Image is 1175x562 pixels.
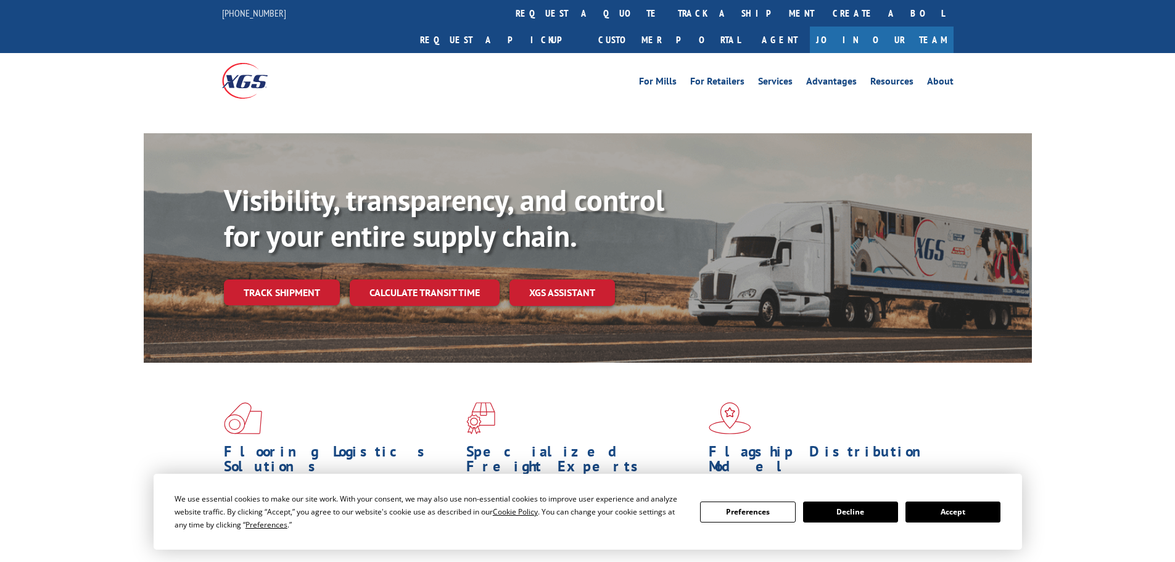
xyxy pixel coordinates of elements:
[690,76,744,90] a: For Retailers
[154,474,1022,550] div: Cookie Consent Prompt
[222,7,286,19] a: [PHONE_NUMBER]
[224,444,457,480] h1: Flooring Logistics Solutions
[175,492,685,531] div: We use essential cookies to make our site work. With your consent, we may also use non-essential ...
[905,502,1000,523] button: Accept
[810,27,954,53] a: Join Our Team
[224,402,262,434] img: xgs-icon-total-supply-chain-intelligence-red
[224,279,340,305] a: Track shipment
[806,76,857,90] a: Advantages
[245,519,287,530] span: Preferences
[466,444,699,480] h1: Specialized Freight Experts
[350,279,500,306] a: Calculate transit time
[709,402,751,434] img: xgs-icon-flagship-distribution-model-red
[803,502,898,523] button: Decline
[589,27,749,53] a: Customer Portal
[466,402,495,434] img: xgs-icon-focused-on-flooring-red
[758,76,793,90] a: Services
[224,181,664,255] b: Visibility, transparency, and control for your entire supply chain.
[639,76,677,90] a: For Mills
[749,27,810,53] a: Agent
[411,27,589,53] a: Request a pickup
[509,279,615,306] a: XGS ASSISTANT
[870,76,913,90] a: Resources
[709,444,942,480] h1: Flagship Distribution Model
[927,76,954,90] a: About
[700,502,795,523] button: Preferences
[493,506,538,517] span: Cookie Policy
